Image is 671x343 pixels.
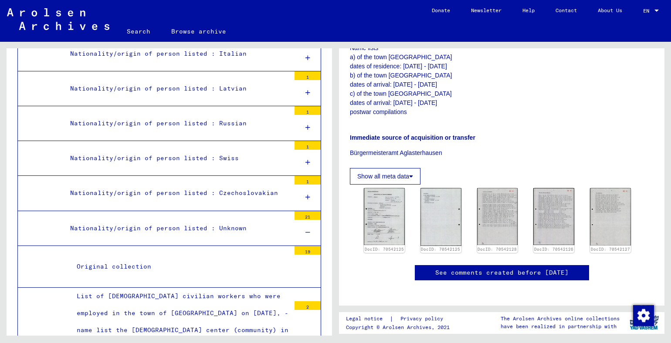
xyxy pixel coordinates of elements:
a: Browse archive [161,21,237,42]
span: EN [643,8,653,14]
a: See comments created before [DATE] [435,268,569,277]
div: | [346,314,454,323]
p: have been realized in partnership with [501,323,620,330]
p: Bürgermeisteramt Aglasterhausen [350,148,654,158]
img: Arolsen_neg.svg [7,8,109,30]
button: Show all meta data [350,168,420,185]
a: DocID: 70542126 [534,247,573,252]
div: Nationality/origin of person listed : Latvian [64,80,290,97]
div: Change consent [633,305,654,326]
div: Nationality/origin of person listed : Swiss [64,150,290,167]
div: Nationality/origin of person listed : Russian [64,115,290,132]
img: Change consent [633,305,654,326]
p: Name lists a) of the town [GEOGRAPHIC_DATA] dates of residence: [DATE] - [DATE] b) of the town [G... [350,44,654,117]
p: The Arolsen Archives online collections [501,315,620,323]
div: Original collection [70,258,290,275]
div: Nationality/origin of person listed : Italian [64,45,290,62]
a: DocID: 70542125 [421,247,460,252]
img: yv_logo.png [628,312,661,333]
div: 1 [295,176,321,185]
img: 001.jpg [533,188,574,245]
a: DocID: 70542128 [478,247,517,252]
div: 1 [295,106,321,115]
p: Copyright © Arolsen Archives, 2021 [346,323,454,331]
div: 1 [295,71,321,80]
a: DocID: 70542125 [365,247,404,252]
b: Immediate source of acquisition or transfer [350,134,475,141]
a: Privacy policy [393,314,454,323]
div: Nationality/origin of person listed : Unknown [64,220,290,237]
div: 2 [295,301,321,310]
img: 001.jpg [590,188,631,245]
a: DocID: 70542127 [591,247,630,252]
img: 001.jpg [477,188,518,245]
div: 19 [295,246,321,255]
div: Nationality/origin of person listed : Czechoslovakian [64,185,290,202]
a: Search [116,21,161,42]
a: Legal notice [346,314,390,323]
div: 1 [295,141,321,150]
img: 001.jpg [364,188,405,245]
img: 002.jpg [420,188,461,245]
div: 21 [295,211,321,220]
